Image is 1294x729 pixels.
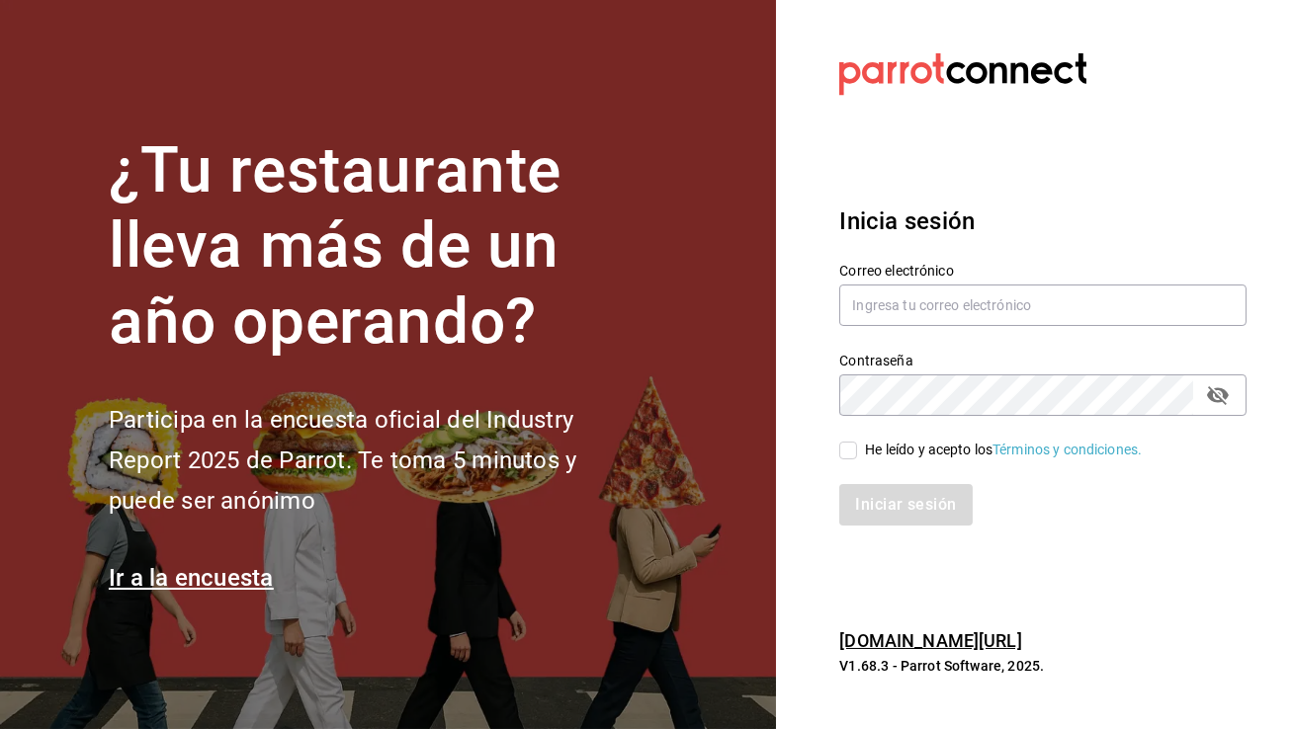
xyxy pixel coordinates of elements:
[109,133,643,361] h1: ¿Tu restaurante lleva más de un año operando?
[839,203,1247,239] h3: Inicia sesión
[839,284,1247,326] input: Ingresa tu correo electrónico
[1201,378,1235,412] button: passwordField
[992,442,1142,457] a: Términos y condiciones.
[865,440,1142,460] div: He leído y acepto los
[839,630,1021,651] a: [DOMAIN_NAME][URL]
[839,656,1247,676] p: V1.68.3 - Parrot Software, 2025.
[839,354,1247,367] label: Contraseña
[839,264,1247,278] label: Correo electrónico
[109,564,274,592] a: Ir a la encuesta
[109,400,643,521] h2: Participa en la encuesta oficial del Industry Report 2025 de Parrot. Te toma 5 minutos y puede se...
